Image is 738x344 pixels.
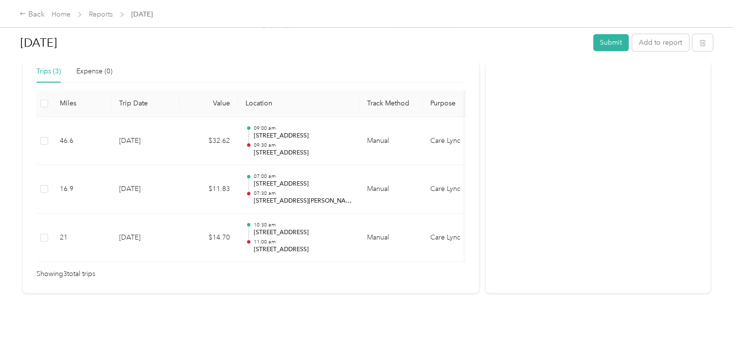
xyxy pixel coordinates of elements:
p: [STREET_ADDRESS] [253,180,351,189]
th: Value [179,90,238,117]
p: [STREET_ADDRESS] [253,132,351,140]
p: [STREET_ADDRESS][PERSON_NAME] [253,197,351,206]
th: Location [238,90,359,117]
p: 10:30 am [253,222,351,228]
td: Manual [359,214,422,262]
td: $11.83 [179,165,238,214]
th: Miles [52,90,111,117]
th: Track Method [359,90,422,117]
p: 09:30 am [253,142,351,149]
p: [STREET_ADDRESS] [253,245,351,254]
div: Trips (3) [36,66,61,77]
p: 09:00 am [253,125,351,132]
td: Care Lync [422,214,495,262]
iframe: Everlance-gr Chat Button Frame [684,290,738,344]
p: [STREET_ADDRESS] [253,228,351,237]
span: [DATE] [131,9,153,19]
td: 16.9 [52,165,111,214]
span: Showing 3 total trips [36,269,95,279]
td: Care Lync [422,165,495,214]
p: 07:00 am [253,173,351,180]
button: Add to report [632,34,689,51]
td: Manual [359,117,422,166]
td: $14.70 [179,214,238,262]
td: $32.62 [179,117,238,166]
button: Submit [593,34,629,51]
a: Reports [89,10,113,18]
h1: Sep 2025 [20,31,586,54]
div: Expense (0) [76,66,112,77]
td: Care Lync [422,117,495,166]
th: Trip Date [111,90,179,117]
p: [STREET_ADDRESS] [253,149,351,157]
td: Manual [359,165,422,214]
p: 07:30 am [253,190,351,197]
td: 21 [52,214,111,262]
a: Home [52,10,70,18]
div: Back [19,9,45,20]
td: 46.6 [52,117,111,166]
td: [DATE] [111,165,179,214]
td: [DATE] [111,117,179,166]
p: 11:00 am [253,239,351,245]
th: Purpose [422,90,495,117]
td: [DATE] [111,214,179,262]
